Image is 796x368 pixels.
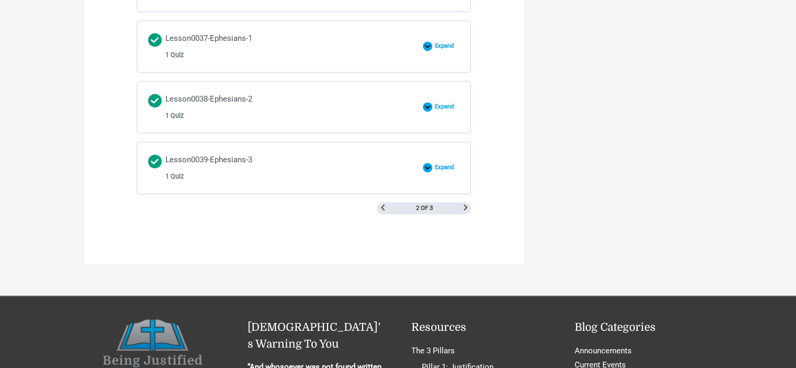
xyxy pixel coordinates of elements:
[416,205,432,211] span: 2 of 3
[432,103,460,110] span: Expand
[165,153,252,183] div: Lesson0039-Ephesians-3
[463,205,468,211] a: Next Page
[248,319,385,352] h2: [DEMOGRAPHIC_DATA]’s Warning To You
[165,51,184,59] span: 1 Quiz
[423,41,460,51] button: Expand
[411,319,549,336] h2: Resources
[148,94,162,107] div: Completed
[380,205,386,211] a: Previous Page
[411,346,455,355] a: The 3 Pillars
[165,31,252,61] div: Lesson0037-Ephesians-1
[575,319,712,336] h2: Blog Categories
[575,346,632,355] a: Announcements
[423,102,460,111] button: Expand
[148,92,417,122] a: Completed Lesson0038-Ephesians-2 1 Quiz
[148,31,417,61] a: Completed Lesson0037-Ephesians-1 1 Quiz
[148,154,162,168] div: Completed
[432,164,460,171] span: Expand
[165,173,184,180] span: 1 Quiz
[148,33,162,47] div: Completed
[423,163,460,172] button: Expand
[432,42,460,50] span: Expand
[148,153,417,183] a: Completed Lesson0039-Ephesians-3 1 Quiz
[165,92,252,122] div: Lesson0038-Ephesians-2
[165,112,184,119] span: 1 Quiz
